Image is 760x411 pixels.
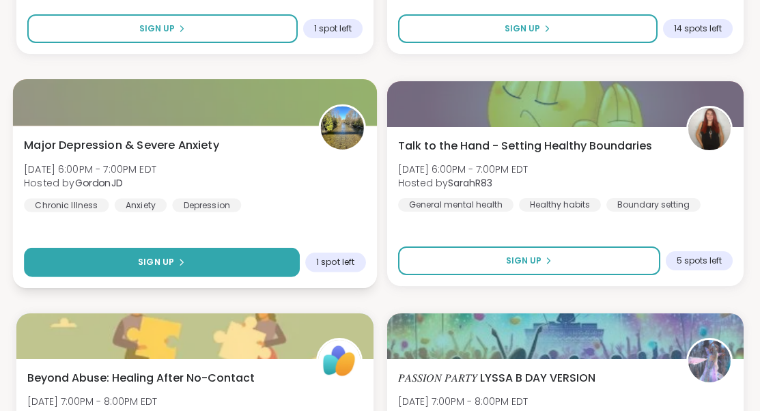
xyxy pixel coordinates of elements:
span: 14 spots left [674,23,722,34]
span: Sign Up [505,23,540,35]
img: ShareWell [318,340,361,382]
div: Depression [172,198,241,212]
button: Sign Up [24,248,299,277]
div: Boundary setting [606,198,701,212]
img: GordonJD [320,107,363,150]
div: Anxiety [115,198,167,212]
span: 1 spot left [314,23,352,34]
div: General mental health [398,198,513,212]
b: SarahR83 [448,176,492,190]
span: 1 spot left [316,257,354,268]
span: Sign Up [506,255,541,267]
span: Hosted by [398,176,528,190]
span: [DATE] 7:00PM - 8:00PM EDT [27,395,170,408]
b: GordonJD [75,176,123,190]
span: [DATE] 7:00PM - 8:00PM EDT [398,395,528,408]
span: 𝑃𝐴𝑆𝑆𝐼𝑂𝑁 𝑃𝐴𝑅𝑇𝑌 LYSSA B DAY VERSION [398,370,595,386]
span: Major Depression & Severe Anxiety [24,137,219,153]
button: Sign Up [398,246,661,275]
span: Sign Up [139,23,175,35]
span: Hosted by [24,176,156,190]
img: lyssa [688,340,731,382]
span: Talk to the Hand - Setting Healthy Boundaries [398,138,652,154]
span: Sign Up [138,256,174,268]
span: [DATE] 6:00PM - 7:00PM EDT [398,162,528,176]
div: Chronic Illness [24,198,109,212]
span: [DATE] 6:00PM - 7:00PM EDT [24,162,156,175]
button: Sign Up [27,14,298,43]
img: SarahR83 [688,108,731,150]
span: Beyond Abuse: Healing After No-Contact [27,370,255,386]
span: 5 spots left [677,255,722,266]
button: Sign Up [398,14,658,43]
div: Healthy habits [519,198,601,212]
